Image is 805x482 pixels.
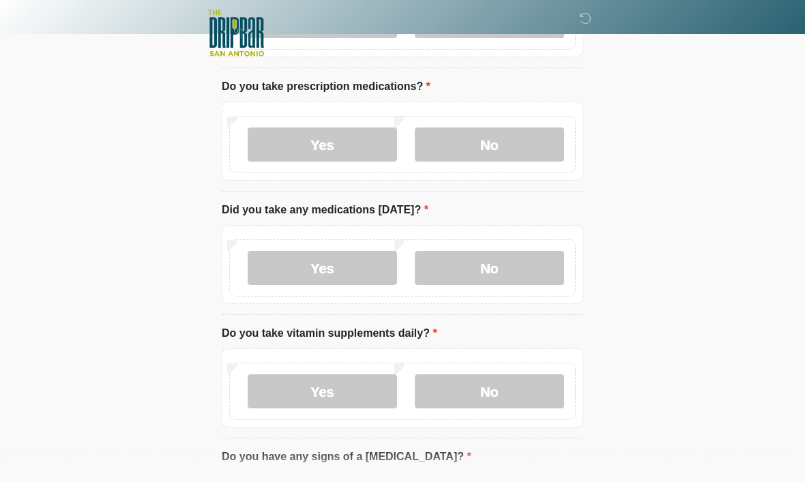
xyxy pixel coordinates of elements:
[248,128,397,162] label: Yes
[415,128,564,162] label: No
[208,10,264,58] img: The DRIPBaR - San Antonio Fossil Creek Logo
[222,326,437,342] label: Do you take vitamin supplements daily?
[248,252,397,286] label: Yes
[248,375,397,409] label: Yes
[222,79,430,95] label: Do you take prescription medications?
[222,449,471,466] label: Do you have any signs of a [MEDICAL_DATA]?
[415,375,564,409] label: No
[222,202,428,219] label: Did you take any medications [DATE]?
[415,252,564,286] label: No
